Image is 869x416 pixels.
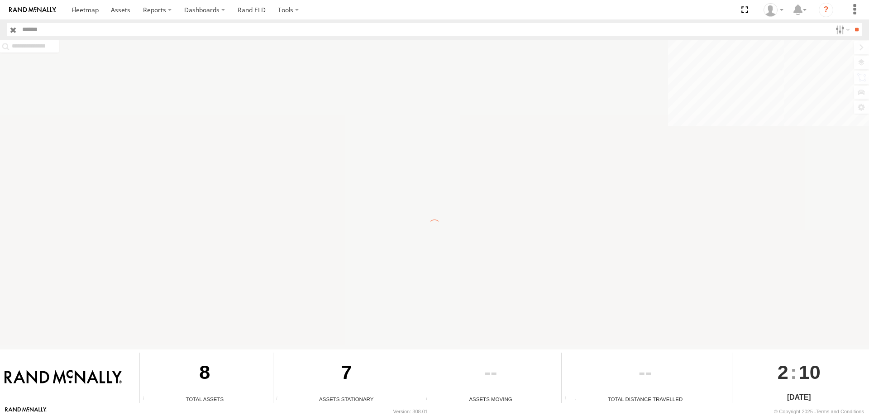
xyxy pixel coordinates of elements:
[819,3,833,17] i: ?
[832,23,851,36] label: Search Filter Options
[732,353,866,392] div: :
[423,395,558,403] div: Assets Moving
[774,409,864,414] div: © Copyright 2025 -
[732,392,866,403] div: [DATE]
[273,395,420,403] div: Assets Stationary
[562,396,575,403] div: Total distance travelled by all assets within specified date range and applied filters
[273,353,420,395] div: 7
[816,409,864,414] a: Terms and Conditions
[799,353,821,392] span: 10
[423,396,437,403] div: Total number of assets current in transit.
[778,353,788,392] span: 2
[760,3,787,17] div: Chase Tanke
[140,396,153,403] div: Total number of Enabled Assets
[562,395,728,403] div: Total Distance Travelled
[140,395,269,403] div: Total Assets
[273,396,287,403] div: Total number of assets current stationary.
[5,370,122,385] img: Rand McNally
[393,409,428,414] div: Version: 308.01
[140,353,269,395] div: 8
[5,407,47,416] a: Visit our Website
[9,7,56,13] img: rand-logo.svg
